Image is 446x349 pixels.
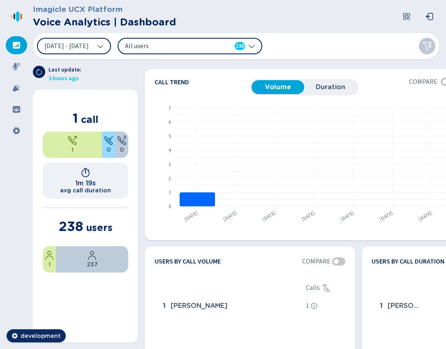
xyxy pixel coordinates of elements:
[321,283,331,293] svg: sortAscending
[81,168,90,178] svg: timer
[44,43,89,49] span: [DATE] - [DATE]
[44,250,54,260] svg: user-profile
[417,210,433,223] text: [DATE]
[388,301,421,311] span: [PERSON_NAME]
[169,133,171,140] text: 5
[306,283,320,293] span: Calls
[87,250,97,260] svg: user-profile
[6,36,27,54] div: Dashboard
[125,42,220,51] span: All users
[419,38,435,54] button: Clear filters
[306,301,309,311] span: 1
[311,303,317,309] svg: info-circle
[33,15,176,30] h2: Voice Analytics | Dashboard
[380,301,383,311] span: 1
[307,83,354,91] span: Duration
[169,147,171,154] text: 4
[169,203,171,210] text: 0
[261,210,277,223] text: [DATE]
[59,218,83,234] span: 238
[169,189,171,196] text: 1
[339,210,355,223] text: [DATE]
[56,246,128,273] div: 99.58%
[104,136,113,146] svg: telephone-inbound
[183,210,199,223] text: [DATE]
[12,84,21,92] svg: alarm-filled
[155,257,221,266] h4: Users by call volume
[12,105,21,113] svg: groups-filled
[36,69,42,75] svg: arrow-clockwise
[60,187,111,194] h2: avg call duration
[169,119,171,126] text: 6
[6,100,27,118] div: Groups
[87,260,98,269] span: 237
[43,246,56,273] div: 0.42%
[409,77,437,87] span: Compare
[155,79,250,86] h4: Call trend
[12,62,21,71] svg: mic-fill
[171,301,227,311] span: [PERSON_NAME]
[306,283,345,293] div: Calls
[248,43,255,49] svg: chevron-down
[67,136,77,146] svg: telephone-outbound
[163,301,166,311] span: 1
[37,38,111,54] button: [DATE] - [DATE]
[169,161,171,168] text: 3
[73,110,78,126] span: 1
[321,283,331,293] div: Sorted ascending, click to sort descending
[43,132,102,158] div: 100%
[159,298,303,314] div: Stefano PalliccaSync
[300,210,316,223] text: [DATE]
[12,41,21,49] svg: dashboard-filled
[169,105,171,112] text: 7
[102,132,115,158] div: 0%
[255,83,301,91] span: Volume
[72,146,74,154] span: 1
[169,175,171,182] text: 2
[252,80,304,94] button: Volume
[6,58,27,76] div: Recordings
[33,3,176,15] h3: Imagicle UCX Platform
[7,329,66,342] button: development
[304,80,357,94] button: Duration
[21,332,61,340] span: development
[378,210,394,223] text: [DATE]
[372,257,444,266] h4: Users by call duration
[117,136,127,146] svg: unknown-call
[422,41,432,51] svg: funnel-disabled
[49,74,81,83] span: 3 hours ago
[6,79,27,97] div: Alarms
[425,12,434,21] svg: box-arrow-left
[75,179,96,187] h1: 1m 19s
[115,132,128,158] div: 0%
[236,42,244,50] span: 238
[81,113,98,125] span: call
[302,257,330,266] span: Compare
[97,43,104,49] svg: chevron-down
[86,222,113,233] span: users
[6,122,27,140] div: Settings
[120,146,124,154] span: 0
[106,146,111,154] span: 0
[49,260,51,269] span: 1
[49,66,81,74] span: Last update:
[222,210,238,223] text: [DATE]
